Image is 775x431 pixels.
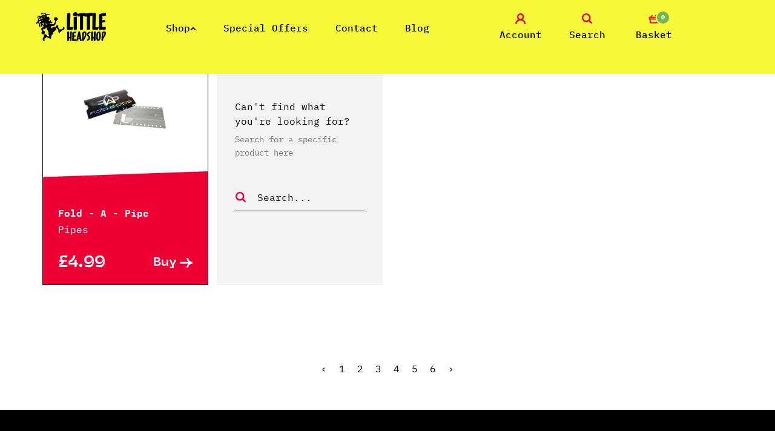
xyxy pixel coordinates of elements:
a: 3 [375,363,381,375]
p: £4.99 [58,257,125,269]
span: Account [500,27,542,42]
a: Blog [405,22,429,34]
a: 5 [412,363,418,375]
a: Special Offers [223,22,308,34]
span: 2 [357,363,363,375]
a: Next » [448,363,454,375]
a: Search [557,13,618,42]
img: Little Head Shop Logo [36,12,107,41]
p: Pipes [58,222,193,237]
a: 0 Basket [624,13,684,42]
span: Search [569,27,605,42]
a: 4 [394,363,400,375]
p: Can't find what you're looking for? [235,99,364,128]
a: « Previous [321,363,327,375]
a: Shop [166,22,196,34]
a: Buy [125,257,193,269]
a: Contact [335,22,378,34]
a: 1 [339,363,345,375]
span: Buy [153,257,177,269]
a: 6 [430,363,436,375]
input: Search... [256,189,364,205]
span: Basket [636,27,672,42]
p: Search for a specific product here [235,133,364,159]
span: 0 [656,10,670,25]
p: Fold - A - Pipe [58,205,193,219]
